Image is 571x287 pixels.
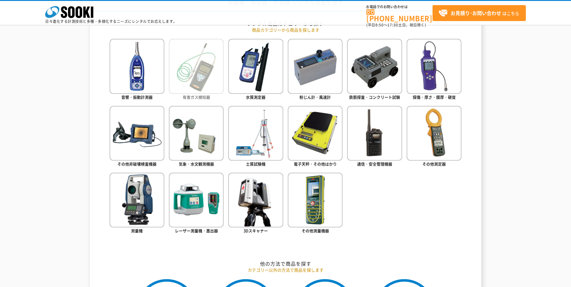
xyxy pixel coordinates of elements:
a: その他測量機器 [288,173,343,235]
img: 気象・水文観測機器 [169,106,224,161]
span: 3Dスキャナー [244,228,268,233]
img: その他測量機器 [288,173,343,227]
img: 有害ガス検知器 [169,39,224,94]
a: 探傷・厚さ・膜厚・硬度 [407,39,461,101]
span: 8:50 [375,22,384,28]
a: 粉じん計・風速計 [288,39,343,101]
img: 水質測定器 [228,39,283,94]
p: 商品カテゴリーから商品を探します [110,27,462,33]
span: 有害ガス検知器 [183,94,210,100]
span: その他非破壊検査機器 [117,161,157,167]
a: その他測定器 [407,106,461,168]
span: 粉じん計・風速計 [299,94,331,100]
img: 電子天秤・その他はかり [288,106,343,161]
span: (平日 ～ 土日、祝日除く) [366,22,426,28]
a: 鉄筋探査・コンクリート試験 [347,39,402,101]
strong: お見積り･お問い合わせ [451,9,501,17]
span: レーザー測量機・墨出器 [175,228,218,233]
a: 土質試験機 [228,106,283,168]
a: 3Dスキャナー [228,173,283,235]
img: 探傷・厚さ・膜厚・硬度 [407,39,461,94]
span: 水質測定器 [246,94,265,100]
span: 気象・水文観測機器 [179,161,214,167]
span: 鉄筋探査・コンクリート試験 [349,94,400,100]
img: 通信・安全管理機器 [347,106,402,161]
span: その他測量機器 [302,228,329,233]
a: 電子天秤・その他はかり [288,106,343,168]
span: 測量機 [131,228,143,233]
img: 土質試験機 [228,106,283,161]
a: お見積り･お問い合わせはこちら [433,5,526,21]
img: 音響・振動計測器 [110,39,164,94]
img: 鉄筋探査・コンクリート試験 [347,39,402,94]
img: レーザー測量機・墨出器 [169,173,224,227]
a: 気象・水文観測機器 [169,106,224,168]
img: その他測定器 [407,106,461,161]
a: 測量機 [110,173,164,235]
span: その他測定器 [422,161,446,167]
a: レーザー測量機・墨出器 [169,173,224,235]
a: 有害ガス検知器 [169,39,224,101]
span: 探傷・厚さ・膜厚・硬度 [413,94,456,100]
span: 音響・振動計測器 [121,94,153,100]
span: はこちら [439,9,519,18]
h2: 他の方法で商品を探す [110,261,462,267]
img: 測量機 [110,173,164,227]
img: 粉じん計・風速計 [288,39,343,94]
a: 通信・安全管理機器 [347,106,402,168]
a: 音響・振動計測器 [110,39,164,101]
span: 土質試験機 [246,161,265,167]
span: お電話でのお問い合わせは [366,5,433,9]
span: 電子天秤・その他はかり [294,161,337,167]
img: その他非破壊検査機器 [110,106,164,161]
p: 日々進化する計測技術と多種・多様化するニーズにレンタルでお応えします。 [45,20,177,23]
a: 水質測定器 [228,39,283,101]
img: 3Dスキャナー [228,173,283,227]
a: [PHONE_NUMBER] [366,9,433,22]
span: 通信・安全管理機器 [357,161,392,167]
span: 17:30 [387,22,398,28]
a: その他非破壊検査機器 [110,106,164,168]
p: カテゴリー以外の方法で商品を探します [110,267,462,273]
